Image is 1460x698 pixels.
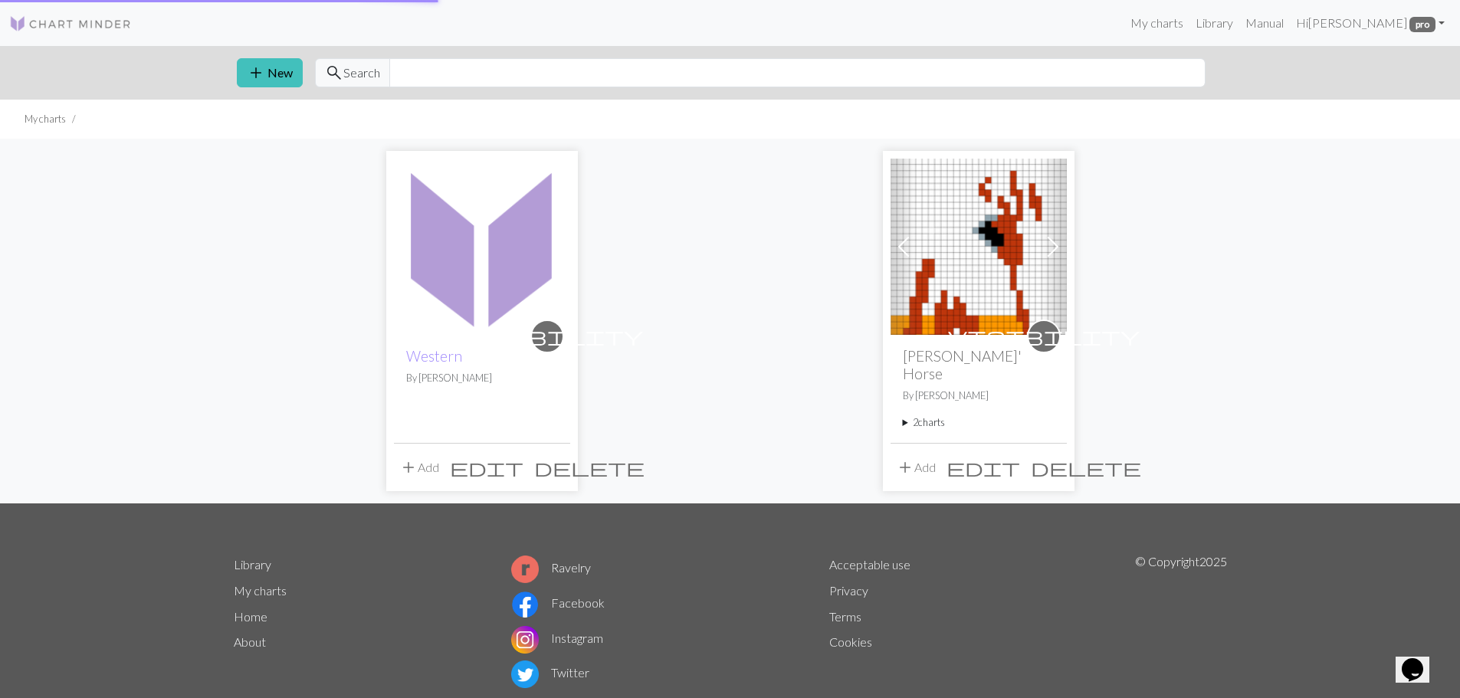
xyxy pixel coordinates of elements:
summary: 2charts [903,415,1055,430]
a: Hi[PERSON_NAME] pro [1290,8,1451,38]
span: search [325,62,343,84]
p: By [PERSON_NAME] [903,388,1055,403]
a: Acceptable use [829,557,910,572]
p: By [PERSON_NAME] [406,371,558,385]
a: Instagram [511,631,603,645]
span: edit [947,457,1020,478]
span: edit [450,457,523,478]
img: Ravelry logo [511,555,539,583]
img: Instagram logo [511,626,539,654]
i: private [948,321,1140,352]
p: © Copyright 2025 [1135,552,1227,692]
img: Audrey' Horse [891,159,1067,335]
span: add [896,457,914,478]
h2: [PERSON_NAME]' Horse [903,347,1055,382]
a: Western [394,238,570,252]
a: About [234,634,266,649]
span: delete [534,457,645,478]
a: Audrey' Horse [891,238,1067,252]
li: My charts [25,112,66,126]
span: add [247,62,265,84]
a: Home [234,609,267,624]
a: Cookies [829,634,872,649]
button: Delete [529,453,650,482]
button: Edit [445,453,529,482]
img: Facebook logo [511,591,539,618]
a: Western [406,347,462,365]
button: Delete [1025,453,1147,482]
a: Library [234,557,271,572]
span: pro [1409,17,1435,32]
i: private [451,321,643,352]
a: Privacy [829,583,868,598]
a: My charts [234,583,287,598]
a: Ravelry [511,560,591,575]
button: Add [394,453,445,482]
img: Western [394,159,570,335]
button: Add [891,453,941,482]
a: Facebook [511,595,605,610]
i: Edit [450,458,523,477]
a: Twitter [511,665,589,680]
span: visibility [451,324,643,348]
a: Manual [1239,8,1290,38]
button: New [237,58,303,87]
img: Twitter logo [511,660,539,688]
span: add [399,457,418,478]
span: visibility [948,324,1140,348]
span: delete [1031,457,1141,478]
a: Terms [829,609,861,624]
iframe: chat widget [1396,637,1445,683]
img: Logo [9,15,132,33]
i: Edit [947,458,1020,477]
span: Search [343,64,380,82]
button: Edit [941,453,1025,482]
a: My charts [1124,8,1189,38]
a: Library [1189,8,1239,38]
